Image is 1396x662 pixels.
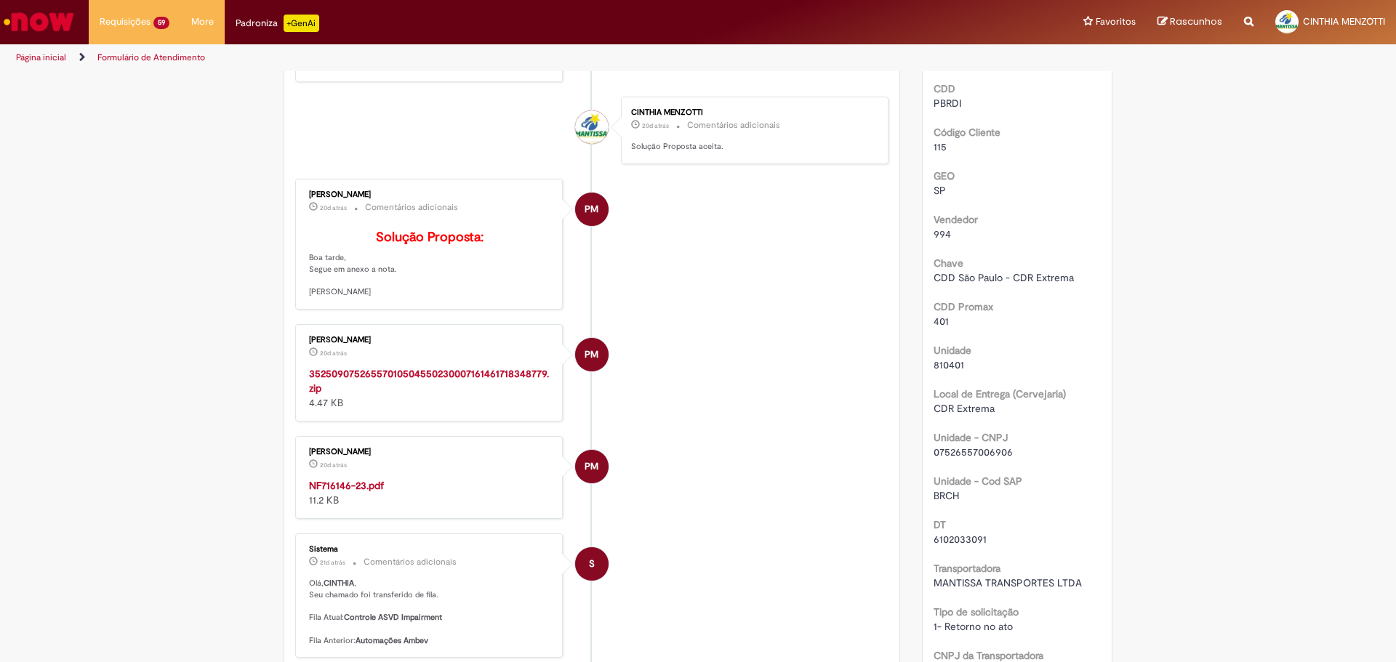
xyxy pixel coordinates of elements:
b: Chave [934,257,963,270]
div: 4.47 KB [309,366,551,410]
span: Rascunhos [1170,15,1222,28]
div: [PERSON_NAME] [309,448,551,456]
span: 20d atrás [320,461,347,469]
a: Página inicial [16,52,66,63]
span: More [191,15,214,29]
b: CNPJ da Transportadora [934,649,1043,662]
span: 401 [934,315,949,328]
b: GEO [934,169,955,182]
b: CINTHIA [324,578,354,589]
time: 09/09/2025 15:13:20 [642,121,669,130]
b: Tipo de solicitação [934,605,1019,618]
span: 810401 [934,358,964,371]
span: S [589,546,595,581]
span: PBRDI [934,97,961,110]
b: Unidade - Cod SAP [934,475,1022,488]
a: Rascunhos [1158,15,1222,29]
div: [PERSON_NAME] [309,190,551,199]
span: 07526557006906 [934,445,1013,459]
b: CDD Promax [934,300,993,313]
b: Solução Proposta: [376,229,484,246]
div: [PERSON_NAME] [309,336,551,344]
small: Comentários adicionais [687,119,780,132]
b: Transportadora [934,562,1000,575]
small: Comentários adicionais [364,556,457,568]
p: Solução Proposta aceita. [631,141,873,153]
div: 11.2 KB [309,478,551,507]
time: 09/09/2025 10:20:55 [320,558,345,567]
span: PM [585,337,598,372]
span: PM [585,192,598,227]
b: Código Cliente [934,126,1000,139]
a: NF716146-23.pdf [309,479,384,492]
span: 20d atrás [642,121,669,130]
b: Vendedor [934,213,978,226]
b: Automações Ambev [356,635,428,646]
span: SP [934,184,946,197]
p: Olá, , Seu chamado foi transferido de fila. Fila Atual: Fila Anterior: [309,578,551,646]
b: CDD [934,82,955,95]
time: 09/09/2025 14:06:38 [320,461,347,469]
ul: Trilhas de página [11,44,920,71]
b: Local de Entrega (Cervejaria) [934,387,1066,400]
span: 1- Retorno no ato [934,620,1013,633]
a: 35250907526557010504550230007161461718348779.zip [309,367,549,395]
b: Unidade [934,344,971,357]
span: 20d atrás [320,349,347,358]
span: BRCH [934,489,959,502]
img: ServiceNow [1,7,76,36]
span: CINTHIA MENZOTTI [1303,15,1385,28]
span: Requisições [100,15,151,29]
span: PM [585,449,598,484]
a: Formulário de Atendimento [97,52,205,63]
b: DT [934,518,946,531]
span: 20d atrás [320,203,347,212]
span: CDR Extrema [934,402,995,415]
span: 994 [934,227,951,241]
div: CINTHIA MENZOTTI [631,108,873,117]
div: Padroniza [236,15,319,32]
time: 09/09/2025 14:06:47 [320,203,347,212]
span: MANTISSA TRANSPORTES LTDA [934,576,1082,589]
div: CINTHIA MENZOTTI [575,110,609,144]
p: +GenAi [284,15,319,32]
span: 6102033091 [934,533,987,546]
span: CDD São Paulo - CDR Extrema [934,271,1074,284]
b: Unidade - CNPJ [934,431,1008,444]
div: Paola Machado [575,450,609,483]
span: Favoritos [1096,15,1136,29]
div: Paola Machado [575,193,609,226]
div: System [575,547,609,581]
span: 59 [153,17,169,29]
b: Controle ASVD Impairment [344,612,442,623]
div: Sistema [309,545,551,554]
span: 21d atrás [320,558,345,567]
p: Boa tarde, Segue em anexo a nota. [PERSON_NAME] [309,230,551,298]
span: 115 [934,140,947,153]
small: Comentários adicionais [365,201,458,214]
time: 09/09/2025 14:06:38 [320,349,347,358]
div: Paola Machado [575,338,609,371]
